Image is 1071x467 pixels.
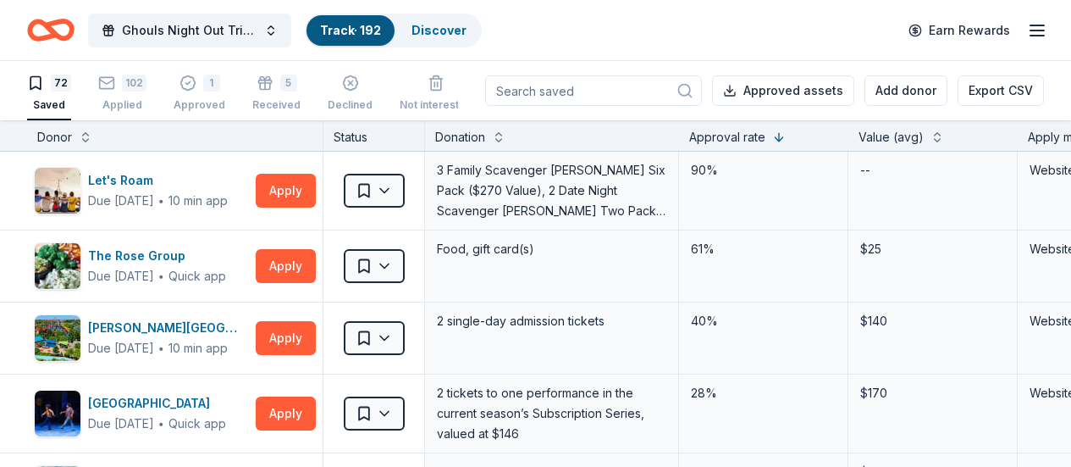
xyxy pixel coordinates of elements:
[858,381,1007,405] div: $170
[34,167,249,214] button: Image for Let's RoamLet's RoamDue [DATE]∙10 min app
[168,192,228,209] div: 10 min app
[689,158,837,182] div: 90%
[203,75,220,92] div: 1
[88,318,249,338] div: [PERSON_NAME][GEOGRAPHIC_DATA]
[157,193,165,208] span: ∙
[689,309,837,333] div: 40%
[858,309,1007,333] div: $140
[88,266,154,286] div: Due [DATE]
[88,338,154,359] div: Due [DATE]
[88,393,226,414] div: [GEOGRAPHIC_DATA]
[400,98,472,112] div: Not interested
[88,14,291,47] button: Ghouls Night Out Tricky Tray
[168,340,228,357] div: 10 min app
[98,68,146,120] button: 102Applied
[958,75,1044,106] button: Export CSV
[256,321,316,355] button: Apply
[157,269,165,283] span: ∙
[174,68,225,120] button: 1Approved
[689,127,765,147] div: Approval rate
[858,158,872,182] div: --
[88,246,226,266] div: The Rose Group
[435,158,668,223] div: 3 Family Scavenger [PERSON_NAME] Six Pack ($270 Value), 2 Date Night Scavenger [PERSON_NAME] Two ...
[34,314,249,362] button: Image for Dorney Park & Wildwater Kingdom[PERSON_NAME][GEOGRAPHIC_DATA]Due [DATE]∙10 min app
[35,168,80,214] img: Image for Let's Roam
[122,20,257,41] span: Ghouls Night Out Tricky Tray
[898,15,1020,46] a: Earn Rewards
[35,315,80,361] img: Image for Dorney Park & Wildwater Kingdom
[88,191,154,211] div: Due [DATE]
[858,127,924,147] div: Value (avg)
[864,75,947,106] button: Add donor
[88,414,154,434] div: Due [DATE]
[256,174,316,208] button: Apply
[35,243,80,289] img: Image for The Rose Group
[88,170,228,191] div: Let's Roam
[174,98,225,112] div: Approved
[485,75,702,106] input: Search saved
[256,397,316,431] button: Apply
[27,98,71,112] div: Saved
[305,14,482,47] button: Track· 192Discover
[328,98,373,112] div: Declined
[168,415,226,432] div: Quick app
[35,391,80,436] img: Image for Two River Theater
[435,309,668,333] div: 2 single-day admission tickets
[435,127,485,147] div: Donation
[252,98,301,112] div: Received
[34,242,249,290] button: Image for The Rose GroupThe Rose GroupDue [DATE]∙Quick app
[320,23,381,37] a: Track· 192
[37,127,72,147] div: Donor
[157,341,165,355] span: ∙
[256,249,316,283] button: Apply
[34,390,249,437] button: Image for Two River Theater[GEOGRAPHIC_DATA]Due [DATE]∙Quick app
[435,381,668,446] div: 2 tickets to one performance in the current season’s Subscription Series, valued at $146
[252,68,301,120] button: 5Received
[858,237,1007,261] div: $25
[712,75,854,106] button: Approved assets
[122,75,146,92] div: 102
[400,68,472,120] button: Not interested
[27,10,75,50] a: Home
[411,23,466,37] a: Discover
[157,416,165,431] span: ∙
[435,237,668,261] div: Food, gift card(s)
[98,98,146,112] div: Applied
[51,75,71,92] div: 72
[689,237,837,261] div: 61%
[27,68,71,120] button: 72Saved
[323,120,425,151] div: Status
[280,75,297,92] div: 5
[328,68,373,120] button: Declined
[168,268,226,285] div: Quick app
[689,381,837,405] div: 28%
